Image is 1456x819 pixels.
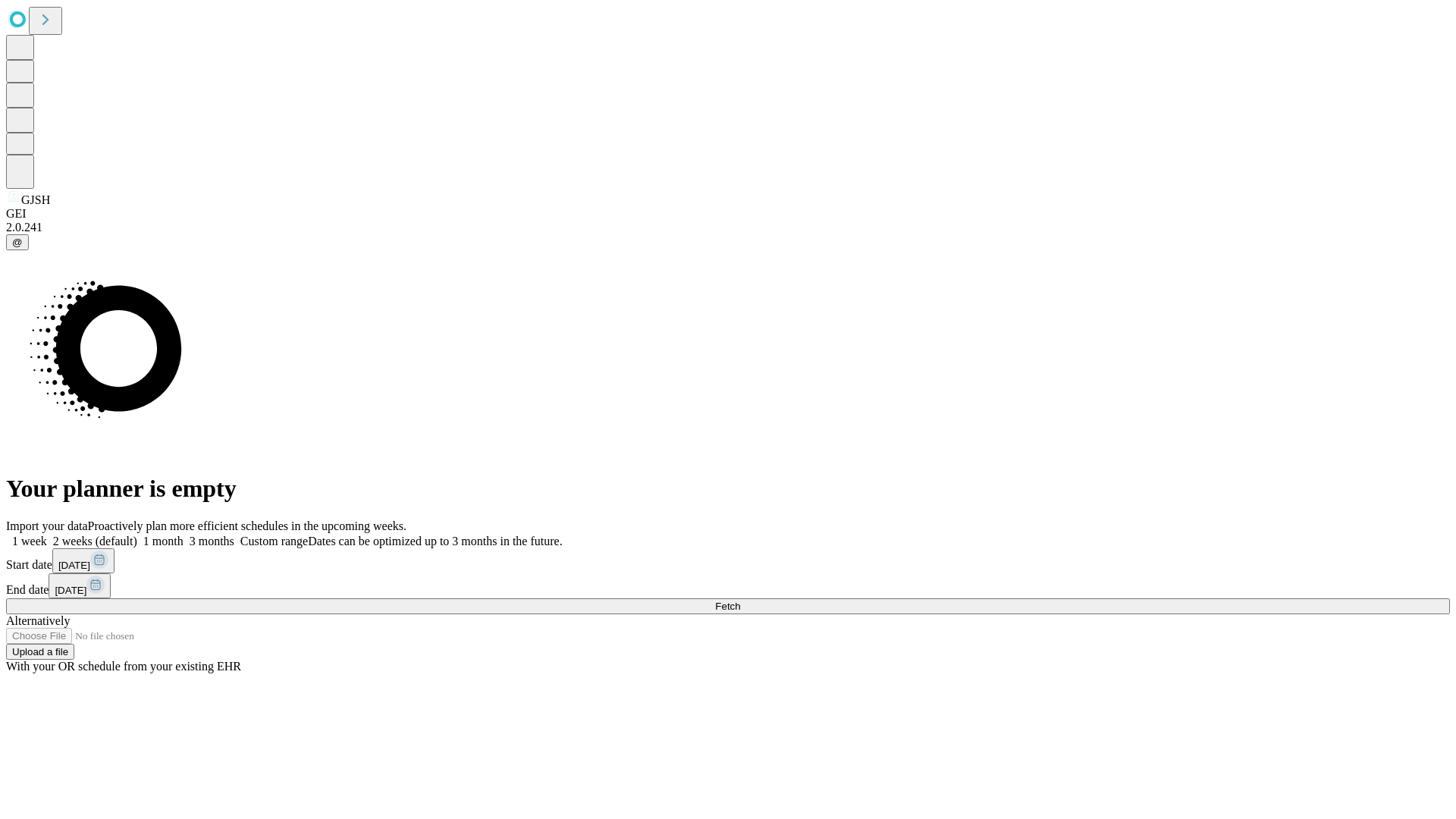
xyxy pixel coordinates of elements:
span: Import your data [6,519,88,532]
span: [DATE] [55,585,86,596]
span: 1 week [12,535,47,548]
h1: Your planner is empty [6,475,1450,503]
span: Dates can be optimized up to 3 months in the future. [308,535,562,548]
span: 1 month [143,535,184,548]
span: Proactively plan more efficient schedules in the upcoming weeks. [88,519,406,532]
div: End date [6,573,1450,598]
span: Fetch [715,601,740,612]
button: [DATE] [52,548,115,573]
span: With your OR schedule from your existing EHR [6,660,241,673]
button: Fetch [6,598,1450,614]
span: Custom range [240,535,308,548]
div: Start date [6,548,1450,573]
button: @ [6,234,29,250]
span: @ [12,237,23,248]
div: 2.0.241 [6,221,1450,234]
span: Alternatively [6,614,70,627]
span: 2 weeks (default) [53,535,137,548]
span: [DATE] [58,560,90,571]
span: 3 months [190,535,234,548]
span: GJSH [21,193,50,206]
button: Upload a file [6,644,74,660]
div: GEI [6,207,1450,221]
button: [DATE] [49,573,111,598]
